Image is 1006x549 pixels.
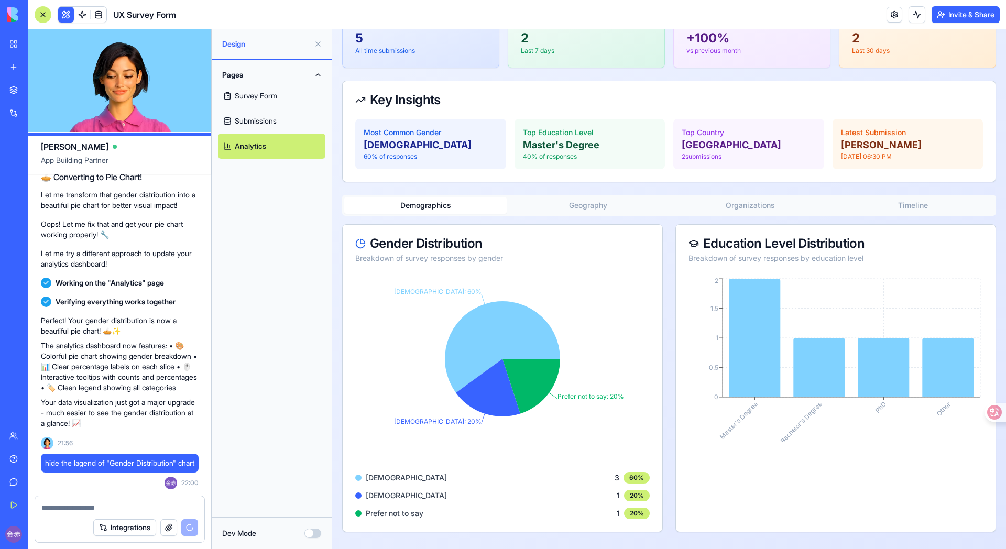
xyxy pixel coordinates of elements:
[41,171,199,183] h2: 🥧 Converting to Pie Chart!
[356,208,651,221] div: Education Level Distribution
[34,479,91,489] span: Prefer not to say
[191,108,325,123] p: Master's Degree
[45,458,194,468] span: hide the lagend of "Gender Distribution" chart
[377,334,386,342] tspan: 0.5
[356,224,651,234] div: Breakdown of survey responses by education level
[218,134,325,159] a: Analytics
[41,437,53,449] img: Ella_00000_wcx2te.png
[285,479,288,489] span: 1
[41,248,199,269] p: Let me try a different approach to update your analytics dashboard!
[349,98,484,108] p: Top Country
[509,98,643,108] p: Latest Submission
[93,519,156,536] button: Integrations
[603,371,620,388] tspan: Other
[520,17,651,26] p: Last 30 days
[384,304,386,312] tspan: 1
[56,278,164,288] span: Working on the "Analytics" page
[292,460,318,472] div: 20 %
[31,123,166,131] p: 60 % of responses
[218,83,325,108] a: Survey Form
[34,443,115,454] span: [DEMOGRAPHIC_DATA]
[218,108,325,134] a: Submissions
[191,123,325,131] p: 40 % of responses
[349,123,484,131] p: 2 submissions
[218,67,325,83] button: Pages
[7,7,72,22] img: logo
[382,247,386,255] tspan: 2
[41,140,108,153] span: [PERSON_NAME]
[62,388,149,396] tspan: [DEMOGRAPHIC_DATA]: 20%
[165,477,177,489] img: ACg8ocKs7KKsnBQJRob0Y1pgyGiEzQgHDSe3Pvzri_nGKGeyLablpg=s96-c
[354,1,485,17] div: + 100 %
[34,461,115,471] span: [DEMOGRAPHIC_DATA]
[222,39,310,49] span: Design
[41,155,199,174] span: App Building Partner
[41,397,199,429] p: Your data visualization just got a major upgrade - much easier to see the gender distribution at ...
[41,341,199,393] p: The analytics dashboard now features: • 🎨 Colorful pie chart showing gender breakdown • 📊 Clear p...
[23,224,318,234] div: Breakdown of survey responses by gender
[282,443,287,454] span: 3
[222,528,256,539] label: Dev Mode
[174,168,337,184] button: Geography
[509,123,643,131] p: [DATE] 06:30 PM
[382,364,386,371] tspan: 0
[23,208,318,221] div: Gender Distribution
[225,363,292,371] tspan: Prefer not to say: 20%
[41,219,199,240] p: Oops! Let me fix that and get your pie chart working properly! 🔧
[23,64,651,77] div: Key Insights
[285,461,288,471] span: 1
[58,439,73,447] span: 21:56
[509,108,643,123] p: [PERSON_NAME]
[378,275,386,283] tspan: 1.5
[932,6,1000,23] button: Invite & Share
[23,17,154,26] p: All time submissions
[386,371,427,412] tspan: Master's Degree
[189,1,320,17] div: 2
[5,526,22,543] img: ACg8ocKs7KKsnBQJRob0Y1pgyGiEzQgHDSe3Pvzri_nGKGeyLablpg=s96-c
[12,168,174,184] button: Demographics
[41,315,199,336] p: Perfect! Your gender distribution is now a beautiful pie chart! 🥧✨
[446,371,491,416] tspan: Bachelor's Degree
[31,108,166,123] p: [DEMOGRAPHIC_DATA]
[337,168,499,184] button: Organizations
[541,371,556,386] tspan: PhD
[354,17,485,26] p: vs previous month
[499,168,662,184] button: Timeline
[62,258,149,266] tspan: [DEMOGRAPHIC_DATA]: 60%
[113,8,176,21] span: UX Survey Form
[291,443,318,454] div: 60 %
[191,98,325,108] p: Top Education Level
[520,1,651,17] div: 2
[23,1,154,17] div: 5
[56,297,176,307] span: Verifying everything works together
[189,17,320,26] p: Last 7 days
[31,98,166,108] p: Most Common Gender
[181,479,199,487] span: 22:00
[41,190,199,211] p: Let me transform that gender distribution into a beautiful pie chart for better visual impact!
[292,478,318,490] div: 20 %
[349,108,484,123] p: [GEOGRAPHIC_DATA]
